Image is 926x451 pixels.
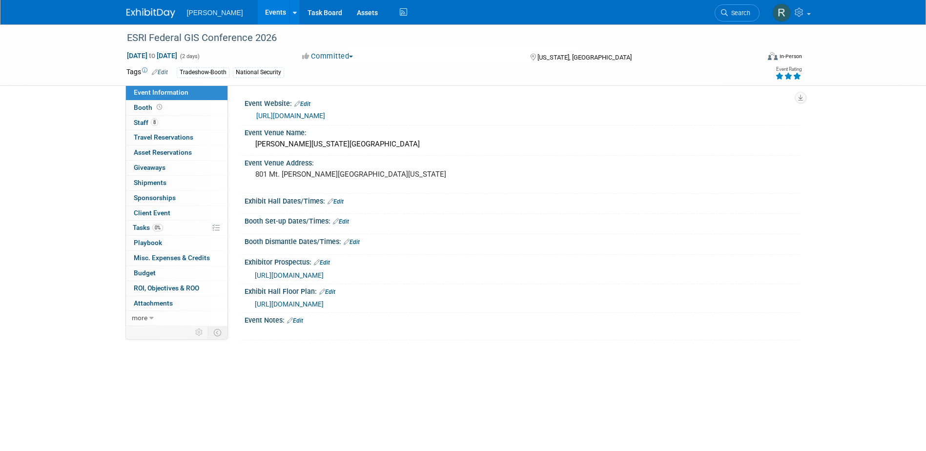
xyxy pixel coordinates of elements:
span: ROI, Objectives & ROO [134,284,199,292]
a: Search [715,4,760,21]
td: Toggle Event Tabs [207,326,227,339]
td: Tags [126,67,168,78]
img: ExhibitDay [126,8,175,18]
div: Event Rating [775,67,802,72]
a: Edit [314,259,330,266]
a: Budget [126,266,227,281]
img: Format-Inperson.png [768,52,778,60]
div: Event Venue Name: [245,125,800,138]
div: ESRI Federal GIS Conference 2026 [123,29,745,47]
span: Staff [134,119,158,126]
a: Attachments [126,296,227,311]
a: Edit [152,69,168,76]
span: Playbook [134,239,162,246]
span: Search [728,9,750,17]
a: Event Information [126,85,227,100]
a: [URL][DOMAIN_NAME] [255,300,324,308]
span: Asset Reservations [134,148,192,156]
a: Travel Reservations [126,130,227,145]
div: Exhibitor Prospectus: [245,255,800,267]
a: Staff8 [126,116,227,130]
a: Giveaways [126,161,227,175]
div: National Security [233,67,284,78]
div: Booth Set-up Dates/Times: [245,214,800,226]
span: Client Event [134,209,170,217]
span: [PERSON_NAME] [187,9,243,17]
span: Tasks [133,224,163,231]
a: Edit [333,218,349,225]
span: Budget [134,269,156,277]
a: ROI, Objectives & ROO [126,281,227,296]
div: Event Format [702,51,803,65]
span: Event Information [134,88,188,96]
a: Edit [328,198,344,205]
a: Client Event [126,206,227,221]
a: Edit [294,101,310,107]
div: Event Notes: [245,313,800,326]
span: Misc. Expenses & Credits [134,254,210,262]
a: Edit [287,317,303,324]
pre: 801 Mt. [PERSON_NAME][GEOGRAPHIC_DATA][US_STATE] [255,170,465,179]
img: Rebecca Deis [772,3,791,22]
span: Sponsorships [134,194,176,202]
span: more [132,314,147,322]
td: Personalize Event Tab Strip [191,326,208,339]
a: Edit [344,239,360,246]
span: to [147,52,157,60]
a: Asset Reservations [126,145,227,160]
a: Tasks0% [126,221,227,235]
div: Tradeshow-Booth [177,67,229,78]
span: (2 days) [179,53,200,60]
div: Event Venue Address: [245,156,800,168]
button: Committed [299,51,357,61]
span: Booth not reserved yet [155,103,164,111]
div: Exhibit Hall Floor Plan: [245,284,800,297]
a: Edit [319,288,335,295]
span: [US_STATE], [GEOGRAPHIC_DATA] [537,54,632,61]
span: Giveaways [134,164,165,171]
span: Shipments [134,179,166,186]
a: [URL][DOMAIN_NAME] [255,271,324,279]
a: more [126,311,227,326]
div: Event Website: [245,96,800,109]
a: Shipments [126,176,227,190]
a: Playbook [126,236,227,250]
div: In-Person [779,53,802,60]
a: Misc. Expenses & Credits [126,251,227,266]
div: [PERSON_NAME][US_STATE][GEOGRAPHIC_DATA] [252,137,793,152]
div: Booth Dismantle Dates/Times: [245,234,800,247]
a: [URL][DOMAIN_NAME] [256,112,325,120]
div: Exhibit Hall Dates/Times: [245,194,800,206]
span: Travel Reservations [134,133,193,141]
span: Attachments [134,299,173,307]
span: 8 [151,119,158,126]
span: Booth [134,103,164,111]
a: Sponsorships [126,191,227,205]
span: [DATE] [DATE] [126,51,178,60]
span: 0% [152,224,163,231]
a: Booth [126,101,227,115]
